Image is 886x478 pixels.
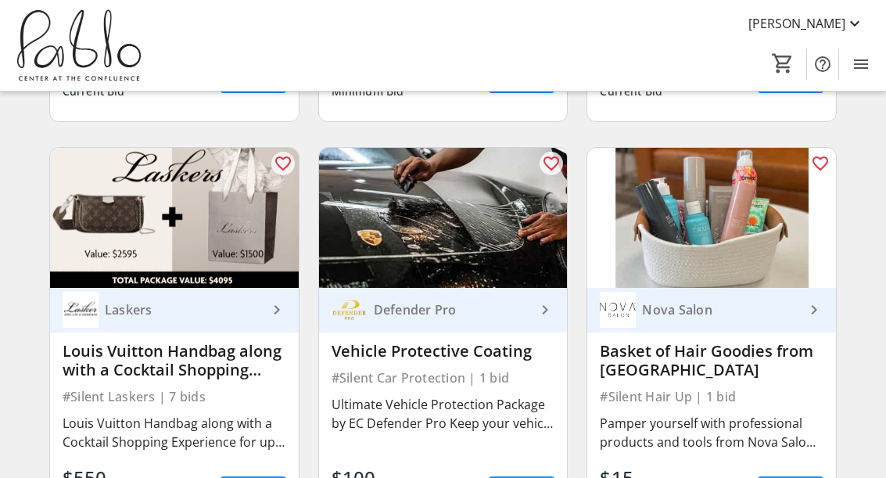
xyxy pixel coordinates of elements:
div: Current Bid [63,77,125,106]
mat-icon: favorite_outline [274,154,292,173]
img: Defender Pro [332,292,368,328]
mat-icon: favorite_outline [811,154,830,173]
div: Vehicle Protective Coating [332,342,555,361]
button: [PERSON_NAME] [736,11,877,36]
div: Louis Vuitton Handbag along with a Cocktail Shopping Experience for up to 15 friends. This Louis ... [63,414,286,451]
img: Vehicle Protective Coating [319,148,568,288]
img: Pablo Center's Logo [9,6,149,84]
div: Basket of Hair Goodies from [GEOGRAPHIC_DATA] [600,342,823,379]
a: View [758,62,823,93]
button: Menu [845,49,877,80]
img: Laskers [63,292,99,328]
div: #Silent Hair Up | 1 bid [600,386,823,408]
img: Basket of Hair Goodies from Nova Salon [587,148,836,288]
img: Louis Vuitton Handbag along with a Cocktail Shopping Experience for up to 15 friends [50,148,299,288]
button: Cart [769,49,797,77]
div: Minimum Bid [332,77,404,106]
div: #Silent Laskers | 7 bids [63,386,286,408]
mat-icon: keyboard_arrow_right [805,300,823,319]
a: LaskersLaskers [50,288,299,332]
div: Current Bid [600,77,662,106]
span: [PERSON_NAME] [748,14,845,33]
div: Ultimate Vehicle Protection Package by EC Defender Pro Keep your vehicle looking showroom-new wit... [332,395,555,433]
button: Help [807,49,838,80]
a: Nova Salon Nova Salon [587,288,836,332]
div: Nova Salon [636,302,805,318]
a: Defender Pro Defender Pro [319,288,568,332]
div: Laskers [99,302,267,318]
mat-icon: keyboard_arrow_right [536,300,554,319]
div: Pamper yourself with professional products and tools from Nova Salon! This basket is filled with ... [600,414,823,451]
a: View [221,62,286,93]
img: Nova Salon [600,292,636,328]
div: #Silent Car Protection | 1 bid [332,367,555,389]
div: Louis Vuitton Handbag along with a Cocktail Shopping Experience for up to 15 friends [63,342,286,379]
div: Defender Pro [368,302,536,318]
mat-icon: keyboard_arrow_right [267,300,286,319]
a: View [489,62,554,93]
mat-icon: favorite_outline [542,154,561,173]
